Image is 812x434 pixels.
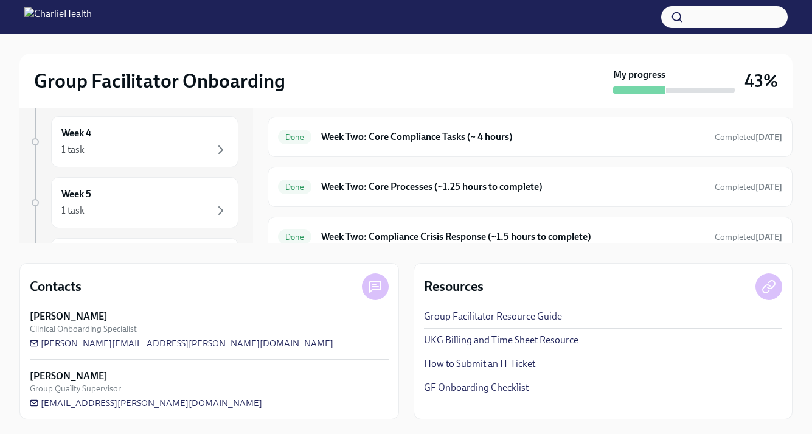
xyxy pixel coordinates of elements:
[278,183,311,192] span: Done
[715,231,782,243] span: September 27th, 2025 19:24
[424,310,562,323] a: Group Facilitator Resource Guide
[30,323,137,335] span: Clinical Onboarding Specialist
[715,132,782,142] span: Completed
[278,177,782,197] a: DoneWeek Two: Core Processes (~1.25 hours to complete)Completed[DATE]
[321,230,705,243] h6: Week Two: Compliance Crisis Response (~1.5 hours to complete)
[29,116,238,167] a: Week 41 task
[715,182,782,192] span: Completed
[755,132,782,142] strong: [DATE]
[424,278,484,296] h4: Resources
[29,177,238,228] a: Week 51 task
[755,232,782,242] strong: [DATE]
[30,397,262,409] a: [EMAIL_ADDRESS][PERSON_NAME][DOMAIN_NAME]
[30,383,121,394] span: Group Quality Supervisor
[30,369,108,383] strong: [PERSON_NAME]
[278,227,782,247] a: DoneWeek Two: Compliance Crisis Response (~1.5 hours to complete)Completed[DATE]
[424,381,529,394] a: GF Onboarding Checklist
[61,187,91,201] h6: Week 5
[321,180,705,194] h6: Week Two: Core Processes (~1.25 hours to complete)
[278,127,782,147] a: DoneWeek Two: Core Compliance Tasks (~ 4 hours)Completed[DATE]
[424,357,535,371] a: How to Submit an IT Ticket
[715,232,782,242] span: Completed
[613,68,665,82] strong: My progress
[715,181,782,193] span: September 26th, 2025 20:45
[24,7,92,27] img: CharlieHealth
[30,310,108,323] strong: [PERSON_NAME]
[61,127,91,140] h6: Week 4
[755,182,782,192] strong: [DATE]
[34,69,285,93] h2: Group Facilitator Onboarding
[278,133,311,142] span: Done
[30,337,333,349] a: [PERSON_NAME][EMAIL_ADDRESS][PERSON_NAME][DOMAIN_NAME]
[424,334,578,347] a: UKG Billing and Time Sheet Resource
[278,233,311,242] span: Done
[321,130,705,144] h6: Week Two: Core Compliance Tasks (~ 4 hours)
[715,131,782,143] span: September 23rd, 2025 18:57
[30,278,82,296] h4: Contacts
[61,204,85,217] div: 1 task
[744,70,778,92] h3: 43%
[61,143,85,156] div: 1 task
